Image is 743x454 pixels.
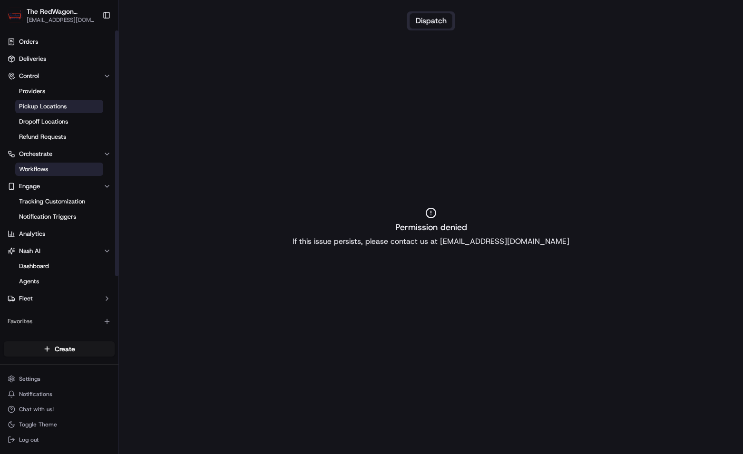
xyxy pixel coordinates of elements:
a: Notification Triggers [15,210,103,223]
span: Tracking Customization [19,197,85,206]
span: Agents [19,277,39,286]
span: Dropoff Locations [19,117,68,126]
span: Create [55,344,75,354]
button: [EMAIL_ADDRESS][DOMAIN_NAME] [27,16,95,24]
button: Notifications [4,387,115,401]
img: The RedWagon Delivers [8,8,23,23]
span: Knowledge Base [19,213,73,222]
button: Engage [4,179,115,194]
button: Settings [4,372,115,386]
button: Fleet [4,291,115,306]
a: Tracking Customization [15,195,103,208]
span: Workflows [19,165,48,174]
img: 1736555255976-a54dd68f-1ca7-489b-9aae-adbdc363a1c4 [19,148,27,155]
span: Orchestrate [19,150,52,158]
div: 📗 [10,213,17,221]
a: Powered byPylon [67,235,115,243]
span: Nash AI [19,247,40,255]
button: The RedWagon DeliversThe RedWagon Delivers[EMAIL_ADDRESS][DOMAIN_NAME] [4,4,98,27]
a: Providers [15,85,103,98]
span: Toggle Theme [19,421,57,428]
img: 1736555255976-a54dd68f-1ca7-489b-9aae-adbdc363a1c4 [10,91,27,108]
span: Notification Triggers [19,213,76,221]
span: Control [19,72,39,80]
span: Chat with us! [19,406,54,413]
p: Welcome 👋 [10,38,173,53]
a: Orders [4,34,115,49]
span: Settings [19,375,40,383]
div: Past conversations [10,124,64,131]
button: Create [4,341,115,357]
p: If this issue persists, please contact us at [EMAIL_ADDRESS][DOMAIN_NAME] [293,236,569,247]
button: See all [147,122,173,133]
span: Dashboard [19,262,49,270]
span: Regen Pajulas [29,147,69,155]
a: Refund Requests [15,130,103,144]
h2: Permission denied [395,221,467,234]
img: 1736555255976-a54dd68f-1ca7-489b-9aae-adbdc363a1c4 [19,174,27,181]
span: [DATE] [84,173,104,181]
span: Engage [19,182,40,191]
a: 💻API Documentation [77,209,156,226]
button: Control [4,68,115,84]
span: Log out [19,436,39,444]
div: 💻 [80,213,88,221]
img: Angelique Valdez [10,164,25,179]
button: Toggle Theme [4,418,115,431]
div: Favorites [4,314,115,329]
button: Log out [4,433,115,446]
a: Dropoff Locations [15,115,103,128]
button: The RedWagon Delivers [27,7,95,16]
span: Pylon [95,236,115,243]
a: Deliveries [4,51,115,67]
button: Chat with us! [4,403,115,416]
span: Notifications [19,390,52,398]
div: Start new chat [43,91,156,100]
img: Regen Pajulas [10,138,25,154]
span: Analytics [19,230,45,238]
span: • [79,173,82,181]
span: Refund Requests [19,133,66,141]
span: Orders [19,38,38,46]
a: Dashboard [15,260,103,273]
button: Start new chat [162,94,173,105]
input: Got a question? Start typing here... [25,61,171,71]
span: API Documentation [90,213,153,222]
img: 1738778727109-b901c2ba-d612-49f7-a14d-d897ce62d23f [20,91,37,108]
span: Pickup Locations [19,102,67,111]
img: Nash [10,10,29,29]
button: Orchestrate [4,146,115,162]
a: Pickup Locations [15,100,103,113]
button: Dispatch [410,13,452,29]
button: Nash AI [4,243,115,259]
span: Fleet [19,294,33,303]
a: 📗Knowledge Base [6,209,77,226]
a: Agents [15,275,103,288]
span: Deliveries [19,55,46,63]
a: Analytics [4,226,115,241]
span: • [71,147,75,155]
div: We're available if you need us! [43,100,131,108]
span: [DATE] [77,147,96,155]
a: Workflows [15,163,103,176]
span: [PERSON_NAME] [29,173,77,181]
span: Providers [19,87,45,96]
